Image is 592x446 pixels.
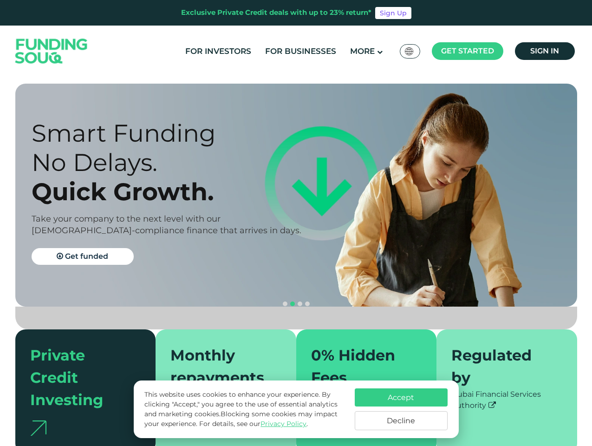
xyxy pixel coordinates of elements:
[30,344,130,411] div: Private Credit Investing
[32,225,312,236] div: [DEMOGRAPHIC_DATA]-compliance finance that arrives in days.
[451,389,562,411] div: Dubai Financial Services Authority
[199,420,308,428] span: For details, see our .
[170,344,270,389] div: Monthly repayments
[144,410,338,428] span: Blocking some cookies may impact your experience.
[32,118,312,148] div: Smart Funding
[281,300,289,308] button: navigation
[263,44,338,59] a: For Businesses
[30,420,46,436] img: arrow
[296,300,304,308] button: navigation
[32,248,134,265] a: Get funded
[260,420,306,428] a: Privacy Policy
[350,46,375,56] span: More
[32,148,312,177] div: No Delays.
[289,300,296,308] button: navigation
[32,177,312,206] div: Quick Growth.
[441,46,494,55] span: Get started
[304,300,311,308] button: navigation
[375,7,411,19] a: Sign Up
[32,213,312,225] div: Take your company to the next level with our
[6,28,97,75] img: Logo
[181,7,371,18] div: Exclusive Private Credit deals with up to 23% return*
[515,42,575,60] a: Sign in
[355,411,448,430] button: Decline
[311,344,411,389] div: 0% Hidden Fees
[144,390,345,429] p: This website uses cookies to enhance your experience. By clicking "Accept," you agree to the use ...
[355,388,448,407] button: Accept
[65,252,108,261] span: Get funded
[530,46,559,55] span: Sign in
[183,44,254,59] a: For Investors
[405,47,413,55] img: SA Flag
[451,344,551,389] div: Regulated by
